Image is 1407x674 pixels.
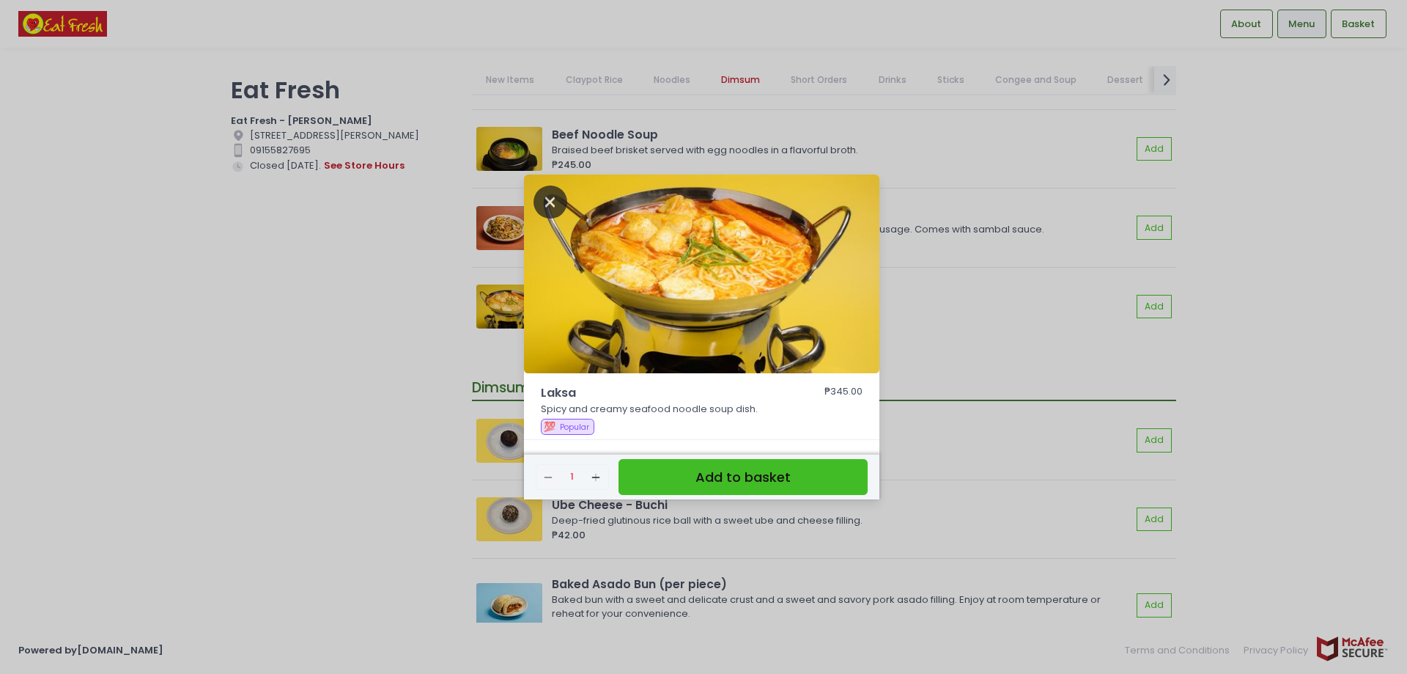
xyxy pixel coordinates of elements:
p: Spicy and creamy seafood noodle soup dish. [541,402,863,417]
span: Popular [560,422,589,433]
span: Laksa [541,384,783,402]
button: Close [533,194,567,208]
span: 💯 [544,420,555,433]
div: ₱345.00 [824,384,863,402]
button: Add to basket [618,459,868,495]
img: Laksa [524,175,879,374]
